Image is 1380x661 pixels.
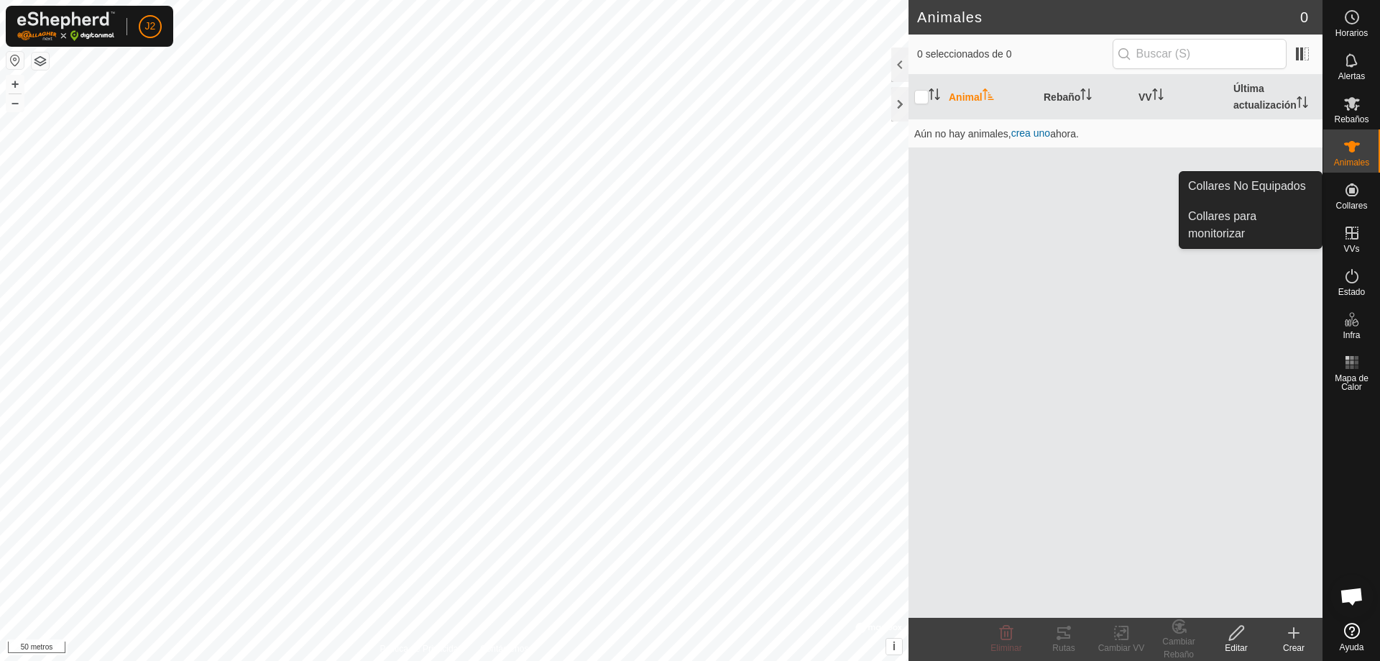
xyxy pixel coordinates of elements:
[11,95,19,110] font: –
[1138,91,1152,103] font: VV
[1011,127,1050,139] font: crea uno
[1152,91,1164,102] p-sorticon: Activar para ordenar
[380,644,463,654] font: Política de Privacidad
[1188,180,1306,192] font: Collares No Equipados
[380,642,463,655] a: Política de Privacidad
[1335,28,1368,38] font: Horarios
[1052,643,1075,653] font: Rutas
[886,639,902,655] button: i
[1338,71,1365,81] font: Alertas
[893,640,896,652] font: i
[1044,91,1080,103] font: Rebaño
[11,76,19,91] font: +
[1334,114,1368,124] font: Rebaños
[1338,287,1365,297] font: Estado
[1330,575,1374,618] div: Chat abierto
[6,52,24,69] button: Restablecer Mapa
[1334,158,1369,168] font: Animales
[1283,643,1305,653] font: Crear
[6,76,24,93] button: +
[1323,617,1380,657] a: Ayuda
[1297,99,1308,110] p-sorticon: Activar para ordenar
[1300,9,1308,25] font: 0
[1225,643,1247,653] font: Editar
[480,644,528,654] font: Contáctenos
[1050,128,1079,140] font: ahora.
[917,9,983,25] font: Animales
[1179,172,1322,201] a: Collares No Equipados
[32,53,49,70] button: Capas del Mapa
[1113,39,1287,69] input: Buscar (S)
[990,643,1021,653] font: Eliminar
[949,91,983,103] font: Animal
[1162,637,1195,660] font: Cambiar Rebaño
[929,91,940,102] p-sorticon: Activar para ordenar
[17,12,115,41] img: Logotipo de Gallagher
[480,642,528,655] a: Contáctenos
[1343,330,1360,340] font: Infra
[1098,643,1145,653] font: Cambiar VV
[1080,91,1092,102] p-sorticon: Activar para ordenar
[1340,642,1364,652] font: Ayuda
[1233,83,1297,111] font: Última actualización
[914,128,1011,140] font: Aún no hay animales,
[6,94,24,111] button: –
[917,48,1012,60] font: 0 seleccionados de 0
[983,91,994,102] p-sorticon: Activar para ordenar
[1335,201,1367,211] font: Collares
[1179,202,1322,248] a: Collares para monitorizar
[1335,373,1368,392] font: Mapa de Calor
[1188,210,1256,240] font: Collares para monitorizar
[1343,244,1359,254] font: VVs
[145,20,156,32] font: J2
